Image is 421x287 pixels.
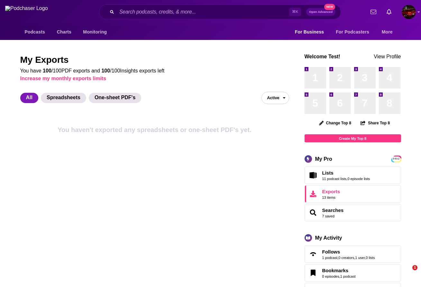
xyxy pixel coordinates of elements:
[315,235,342,241] div: My Activity
[295,27,324,36] span: For Business
[337,256,338,260] span: ,
[322,256,338,260] a: 1 podcast
[99,5,341,19] div: Search podcasts, credits, & more...
[340,274,356,278] a: 1 podcast
[322,268,356,273] a: Bookmarks
[20,125,289,135] div: You haven't exported any spreadsheets or one-sheet PDF's yet.
[315,156,332,162] div: My Pro
[365,256,366,260] span: ,
[20,54,289,66] h1: My Exports
[305,204,401,221] span: Searches
[289,8,301,16] span: ⌘ K
[309,10,333,14] span: Open Advanced
[347,177,370,181] a: 0 episode lists
[117,7,289,17] input: Search podcasts, credits, & more...
[384,6,394,17] a: Show notifications dropdown
[20,93,41,103] button: All
[360,117,390,129] button: Share Top 8
[382,27,393,36] span: More
[412,265,417,270] span: 1
[402,5,416,19] button: Show profile menu
[290,26,332,38] button: open menu
[305,185,401,203] a: Exports
[307,189,320,198] span: Exports
[305,54,340,59] a: Welcome Test!
[346,177,347,181] span: ,
[402,5,416,19] span: Logged in as SamTest2341
[89,93,144,103] button: One-sheet PDF's
[57,27,71,36] span: Charts
[377,26,401,38] button: open menu
[305,167,401,184] span: Lists
[306,8,335,16] button: Open AdvancedNew
[41,93,86,103] span: Spreadsheets
[322,189,340,194] span: Exports
[315,119,355,127] button: Change Top 8
[307,250,320,259] a: Follows
[20,76,106,81] button: Increase my monthly exports limits
[332,26,379,38] button: open menu
[322,177,347,181] a: 11 podcast lists
[262,93,279,103] span: Active
[307,171,320,180] a: Lists
[374,54,401,59] a: View Profile
[322,268,349,273] span: Bookmarks
[402,5,416,19] img: User Profile
[339,274,340,278] span: ,
[322,274,339,278] a: 0 episodes
[25,27,45,36] span: Podcasts
[392,156,400,161] a: PRO
[322,207,344,213] a: Searches
[41,93,89,103] button: Spreadsheets
[305,245,401,263] span: Follows
[368,6,379,17] a: Show notifications dropdown
[338,256,354,260] a: 0 creators
[354,256,355,260] span: ,
[307,208,320,217] a: Searches
[305,264,401,282] span: Bookmarks
[307,268,320,277] a: Bookmarks
[261,92,289,104] button: open menu
[5,6,67,18] img: Podchaser - Follow, Share and Rate Podcasts
[322,170,370,176] a: Lists
[322,249,375,254] a: Follows
[366,256,375,260] a: 0 lists
[78,26,115,38] button: open menu
[336,27,369,36] span: For Podcasters
[305,134,401,142] a: Create My Top 8
[43,68,51,73] span: 100
[20,26,53,38] button: open menu
[89,93,141,103] span: One-sheet PDF's
[399,265,415,281] iframe: Intercom live chat
[322,196,340,199] span: 13 items
[355,256,365,260] a: 1 user
[83,27,107,36] span: Monitoring
[322,170,334,176] span: Lists
[322,249,340,254] span: Follows
[20,68,165,73] div: You have / 100 PDF exports and / 100 Insights exports left
[53,26,76,38] a: Charts
[324,4,335,10] span: New
[322,214,335,218] a: 7 saved
[20,93,38,103] span: All
[101,68,110,73] span: 100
